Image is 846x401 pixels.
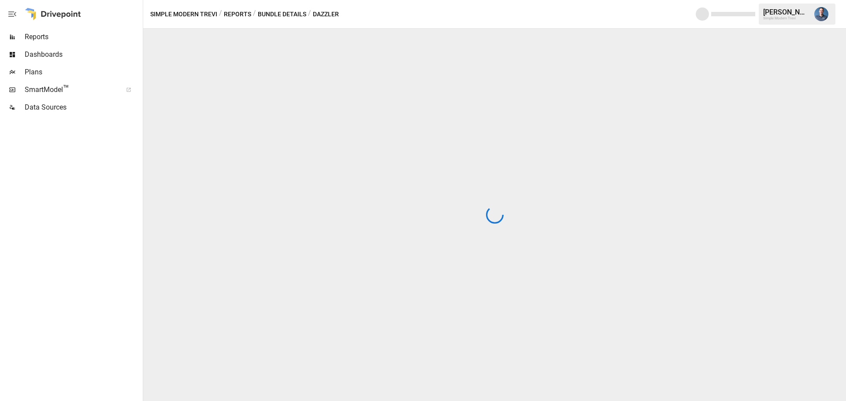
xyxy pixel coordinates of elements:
[814,7,828,21] img: Mike Beckham
[219,9,222,20] div: /
[763,16,809,20] div: Simple Modern Trevi
[25,49,141,60] span: Dashboards
[63,83,69,94] span: ™
[253,9,256,20] div: /
[258,9,306,20] button: Bundle Details
[25,102,141,113] span: Data Sources
[25,32,141,42] span: Reports
[150,9,217,20] button: Simple Modern Trevi
[809,2,834,26] button: Mike Beckham
[224,9,251,20] button: Reports
[763,8,809,16] div: [PERSON_NAME]
[25,67,141,77] span: Plans
[308,9,311,20] div: /
[25,85,116,95] span: SmartModel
